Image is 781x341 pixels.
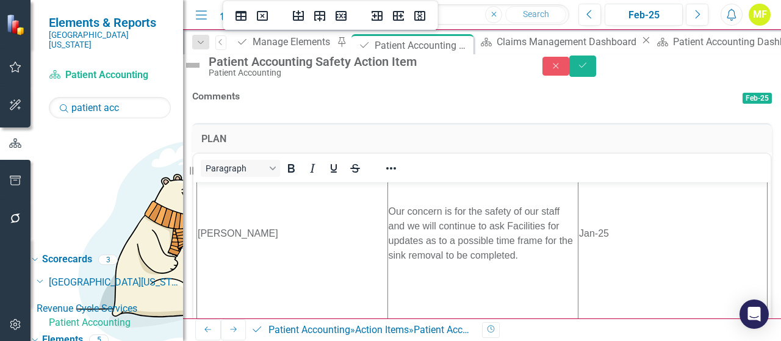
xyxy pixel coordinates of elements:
button: Delete column [409,7,430,24]
button: Search [505,6,566,23]
input: Search Below... [49,97,171,118]
h3: Comments [192,91,552,102]
a: Patient Accounting [49,68,171,82]
a: [GEOGRAPHIC_DATA][US_STATE] [49,276,183,290]
div: Patient Accounting Safety Action Item [209,55,518,68]
span: What is the Problem? [195,7,283,16]
span: Root Cause Analysis [386,7,470,16]
td: Our measure "Safety: Press [PERSON_NAME] Employee Opinion Survey: Perception of Safety Culture" i... [194,20,385,289]
button: Insert row before [288,7,309,24]
button: Feb-25 [605,4,683,26]
a: Scorecards [42,253,92,267]
td: Patient Accounting [4,20,195,289]
td: We have tried to address safety issues regarding staff seeing patients in person not being able t... [385,20,574,289]
button: Block Paragraph [201,160,280,177]
span: Team Members [4,7,66,16]
button: Delete table [252,7,273,24]
small: [GEOGRAPHIC_DATA][US_STATE] [49,30,171,50]
div: Patient Accounting Safety Action Item [375,38,470,53]
button: Insert column after [388,7,409,24]
span: Paragraph [206,163,265,173]
button: Italic [302,160,323,177]
span: Search [523,9,549,19]
div: Open Intercom Messenger [740,300,769,329]
button: Reveal or hide additional toolbar items [381,160,401,177]
a: Patient Accounting [268,324,350,336]
img: ClearPoint Strategy [6,13,28,35]
button: Table properties [231,7,251,24]
span: Elements & Reports [49,15,171,30]
img: Not Defined [183,56,203,75]
button: Insert row after [309,7,330,24]
div: Manage Elements [253,34,334,49]
div: Claims Management Dashboard [497,34,640,49]
a: Claims Management Dashboard [476,34,639,49]
div: Feb-25 [609,8,678,23]
a: Revenue Cycle Services [37,302,183,316]
a: Action Items [355,324,409,336]
div: Patient Accounting Safety Action Item [414,324,577,336]
div: » » [251,323,473,337]
button: Underline [323,160,344,177]
div: 3 [98,254,118,265]
a: Manage Elements [232,34,334,49]
button: Delete row [331,7,351,24]
button: Strikethrough [345,160,365,177]
button: Bold [281,160,301,177]
button: MF [749,4,771,26]
a: Patient Accounting [49,316,183,330]
span: Feb-25 [743,93,772,104]
h3: PLAN [201,134,763,145]
button: Insert column before [367,7,387,24]
div: Patient Accounting [209,68,518,77]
